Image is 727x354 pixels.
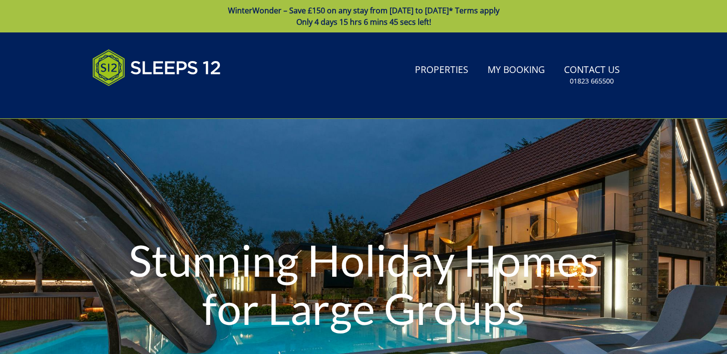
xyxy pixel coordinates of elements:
a: Contact Us01823 665500 [560,60,624,91]
a: My Booking [484,60,549,81]
small: 01823 665500 [570,76,614,86]
a: Properties [411,60,472,81]
iframe: Customer reviews powered by Trustpilot [87,97,188,105]
img: Sleeps 12 [92,44,221,92]
h1: Stunning Holiday Homes for Large Groups [109,217,618,351]
span: Only 4 days 15 hrs 6 mins 45 secs left! [296,17,431,27]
